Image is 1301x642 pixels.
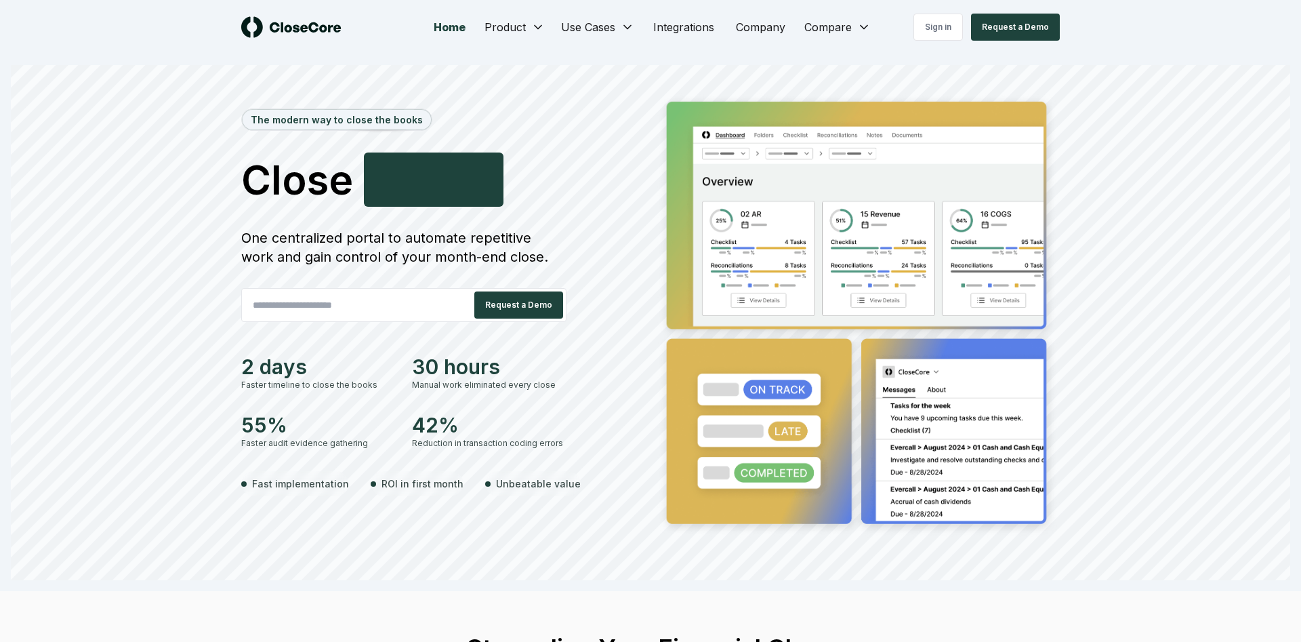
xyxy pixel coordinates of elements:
[725,14,796,41] a: Company
[423,14,476,41] a: Home
[241,379,396,391] div: Faster timeline to close the books
[474,292,563,319] button: Request a Demo
[241,159,353,200] span: Close
[642,14,725,41] a: Integrations
[496,477,581,491] span: Unbeatable value
[412,355,566,379] div: 30 hours
[412,413,566,437] div: 42%
[484,19,526,35] span: Product
[971,14,1060,41] button: Request a Demo
[241,355,396,379] div: 2 days
[412,437,566,449] div: Reduction in transaction coding errors
[553,14,642,41] button: Use Cases
[241,413,396,437] div: 55%
[241,16,342,38] img: logo
[913,14,963,41] a: Sign in
[241,228,566,266] div: One centralized portal to automate repetitive work and gain control of your month-end close.
[561,19,615,35] span: Use Cases
[243,110,431,129] div: The modern way to close the books
[804,19,852,35] span: Compare
[476,14,553,41] button: Product
[412,379,566,391] div: Manual work eliminated every close
[241,437,396,449] div: Faster audit evidence gathering
[252,477,349,491] span: Fast implementation
[381,477,463,491] span: ROI in first month
[796,14,879,41] button: Compare
[656,92,1060,538] img: Jumbotron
